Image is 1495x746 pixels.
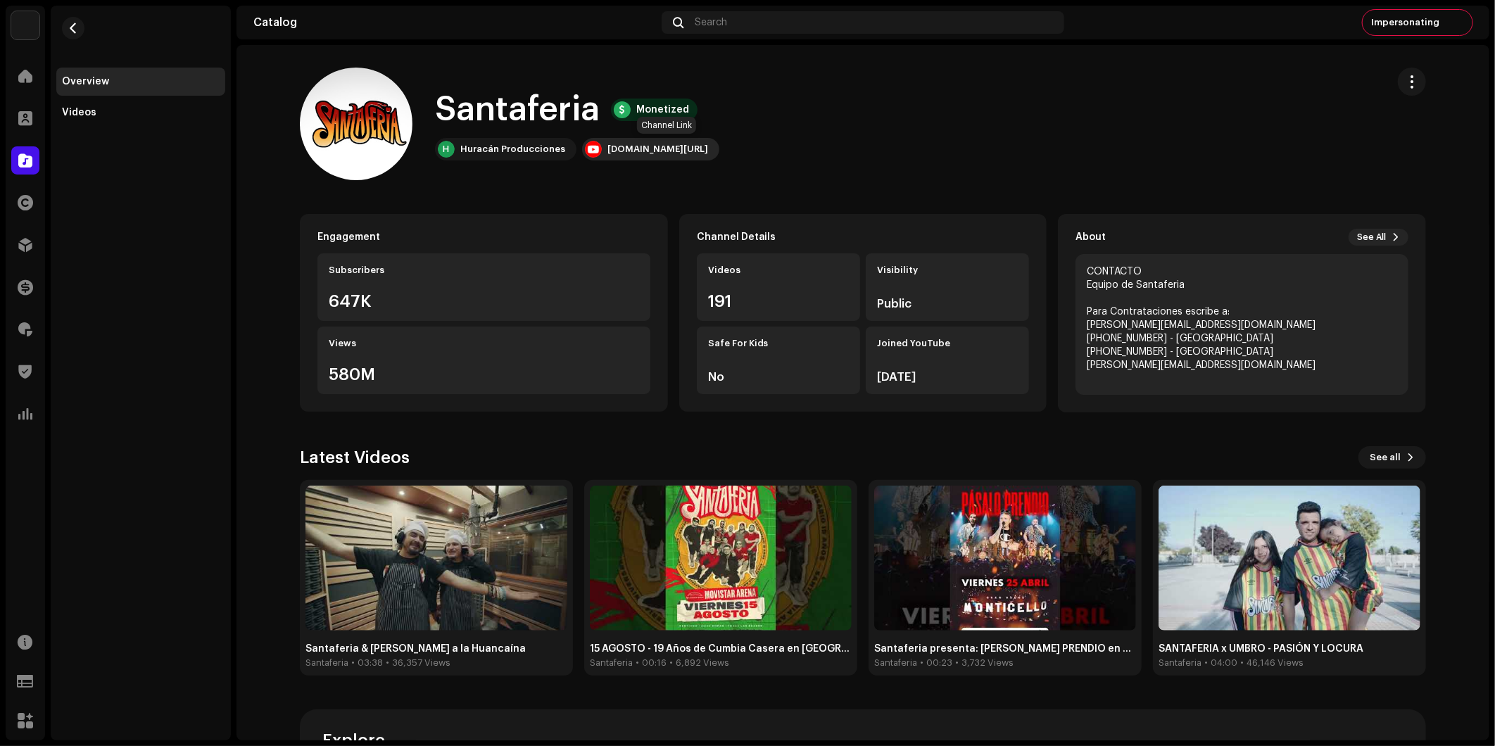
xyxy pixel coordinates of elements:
img: 78f3867b-a9d0-4b96-9959-d5e4a689f6cf [11,11,39,39]
div: Videos [62,107,96,118]
div: 580M [329,366,639,383]
div: Channel Details [697,232,776,243]
re-o-card-youtube-description: About [1058,214,1426,412]
div: H [438,141,455,158]
div: 3,732 Views [961,656,1014,670]
div: [DATE] [877,371,1018,383]
div: 04:00 [1211,656,1237,670]
div: Santaferia [874,656,917,670]
div: 191 [708,293,849,310]
div: Santaferia [305,656,348,670]
img: hqdefault.jpg [305,486,567,631]
div: Visibility [877,265,1018,276]
button: See all [1358,446,1426,469]
div: Engagement [317,232,380,243]
span: Search [695,17,727,28]
span: See All [1357,232,1386,243]
div: • [351,656,355,670]
div: 03:38 [358,656,383,670]
div: 00:23 [926,656,952,670]
div: Public [877,298,1018,310]
div: Latest Videos [300,446,410,469]
div: Videos [708,265,849,276]
re-m-nav-item: Overview [56,68,225,96]
div: No [708,371,849,383]
div: Santaferia & Mauricio Mesones - Papa a la Huancaína [305,642,567,656]
img: hqdefault.jpg [590,486,852,631]
div: • [669,656,673,670]
img: c904f273-36fb-4b92-97b0-1c77b616e906 [1448,11,1470,34]
div: Safe For Kids [708,338,849,349]
div: Santaferia presenta: PÁSALO PRENDIO en @MonticelloGC | 25 ABRIL 2025 #musica #baile #cumbia [874,642,1136,656]
span: See all [1370,443,1401,472]
img: hqdefault.jpg [874,486,1136,631]
h1: Santaferia [435,87,600,132]
div: Huracán Producciones [460,144,565,155]
div: Catalog [253,17,656,28]
div: • [636,656,639,670]
div: Subscribers [329,265,639,276]
div: 6,892 Views [676,656,729,670]
div: • [920,656,923,670]
button: See All [1349,229,1408,246]
div: • [955,656,959,670]
div: Santaferia [590,656,633,670]
div: CONTACTO Equipo de Santaferia Para Contrataciones escribe a: [PERSON_NAME][EMAIL_ADDRESS][DOMAIN_... [1087,265,1316,384]
div: • [1204,656,1208,670]
div: 15 AGOSTO - 19 Años de Cumbia Casera en Movistar Arena [590,642,852,656]
re-m-nav-item: Videos [56,99,225,127]
div: Views [329,338,639,349]
img: hqdefault.jpg [1159,486,1420,631]
div: • [386,656,389,670]
div: 00:16 [642,656,667,670]
div: Monetized [636,104,689,115]
img: AIdro_kMX5nqzSBy6nrTHyMVT9ooWSw1Oist7DdQ5y-YTDS0O-0=s240-c-k-c0x00ffffff-no-rj [300,68,412,180]
div: Overview [62,76,109,87]
div: 46,146 Views [1247,656,1304,670]
div: Joined YouTube [877,338,1018,349]
div: Santaferia [1159,656,1201,670]
div: [DOMAIN_NAME][URL] [607,144,708,155]
div: 647K [329,293,639,310]
div: • [1240,656,1244,670]
div: About [1075,232,1106,243]
div: SANTAFERIA x UMBRO - PASIÓN Y LOCURA [1159,642,1420,656]
span: Impersonating [1371,17,1439,28]
div: 36,357 Views [392,656,450,670]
